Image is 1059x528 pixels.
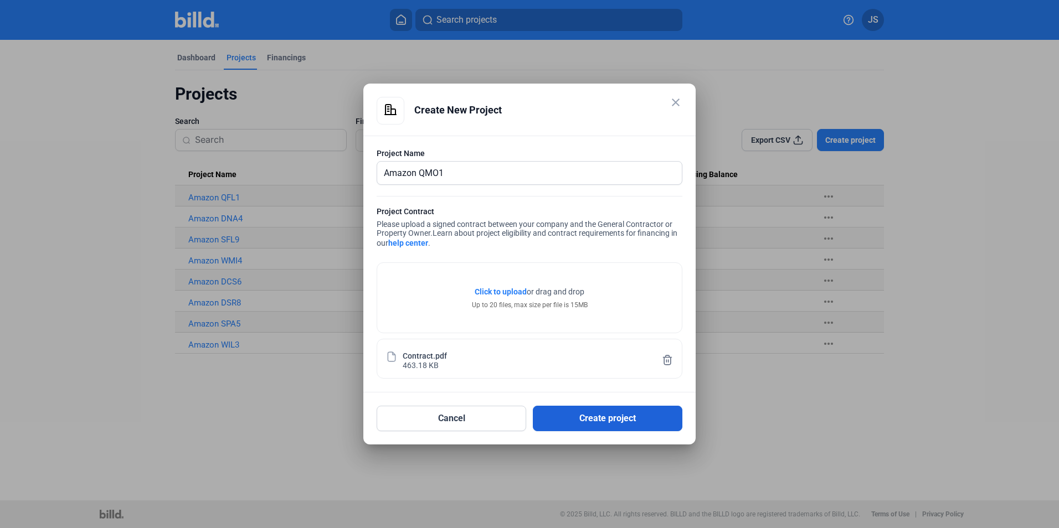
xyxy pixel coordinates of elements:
[377,406,526,431] button: Cancel
[377,229,677,247] span: Learn about project eligibility and contract requirements for financing in our .
[377,206,682,220] div: Project Contract
[669,96,682,109] mat-icon: close
[388,239,428,247] a: help center
[377,148,682,159] div: Project Name
[472,300,588,310] div: Up to 20 files, max size per file is 15MB
[414,97,682,123] div: Create New Project
[403,350,447,360] div: Contract.pdf
[475,287,527,296] span: Click to upload
[377,206,682,251] div: Please upload a signed contract between your company and the General Contractor or Property Owner.
[403,360,439,369] div: 463.18 KB
[533,406,682,431] button: Create project
[527,286,584,297] span: or drag and drop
